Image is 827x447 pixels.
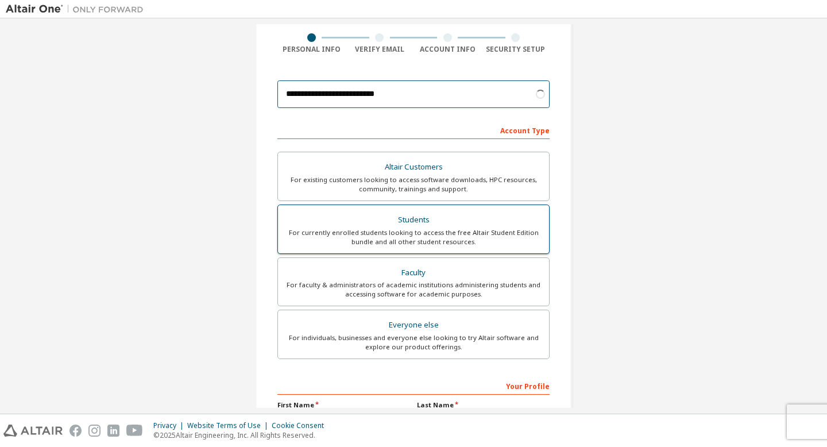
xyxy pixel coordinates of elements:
[285,317,542,333] div: Everyone else
[272,421,331,430] div: Cookie Consent
[285,175,542,194] div: For existing customers looking to access software downloads, HPC resources, community, trainings ...
[277,45,346,54] div: Personal Info
[6,3,149,15] img: Altair One
[285,228,542,246] div: For currently enrolled students looking to access the free Altair Student Edition bundle and all ...
[126,425,143,437] img: youtube.svg
[346,45,414,54] div: Verify Email
[285,333,542,352] div: For individuals, businesses and everyone else looking to try Altair software and explore our prod...
[285,280,542,299] div: For faculty & administrators of academic institutions administering students and accessing softwa...
[69,425,82,437] img: facebook.svg
[277,121,550,139] div: Account Type
[88,425,101,437] img: instagram.svg
[482,45,550,54] div: Security Setup
[285,265,542,281] div: Faculty
[417,400,550,410] label: Last Name
[3,425,63,437] img: altair_logo.svg
[153,421,187,430] div: Privacy
[285,212,542,228] div: Students
[277,400,410,410] label: First Name
[285,159,542,175] div: Altair Customers
[277,376,550,395] div: Your Profile
[187,421,272,430] div: Website Terms of Use
[107,425,119,437] img: linkedin.svg
[413,45,482,54] div: Account Info
[153,430,331,440] p: © 2025 Altair Engineering, Inc. All Rights Reserved.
